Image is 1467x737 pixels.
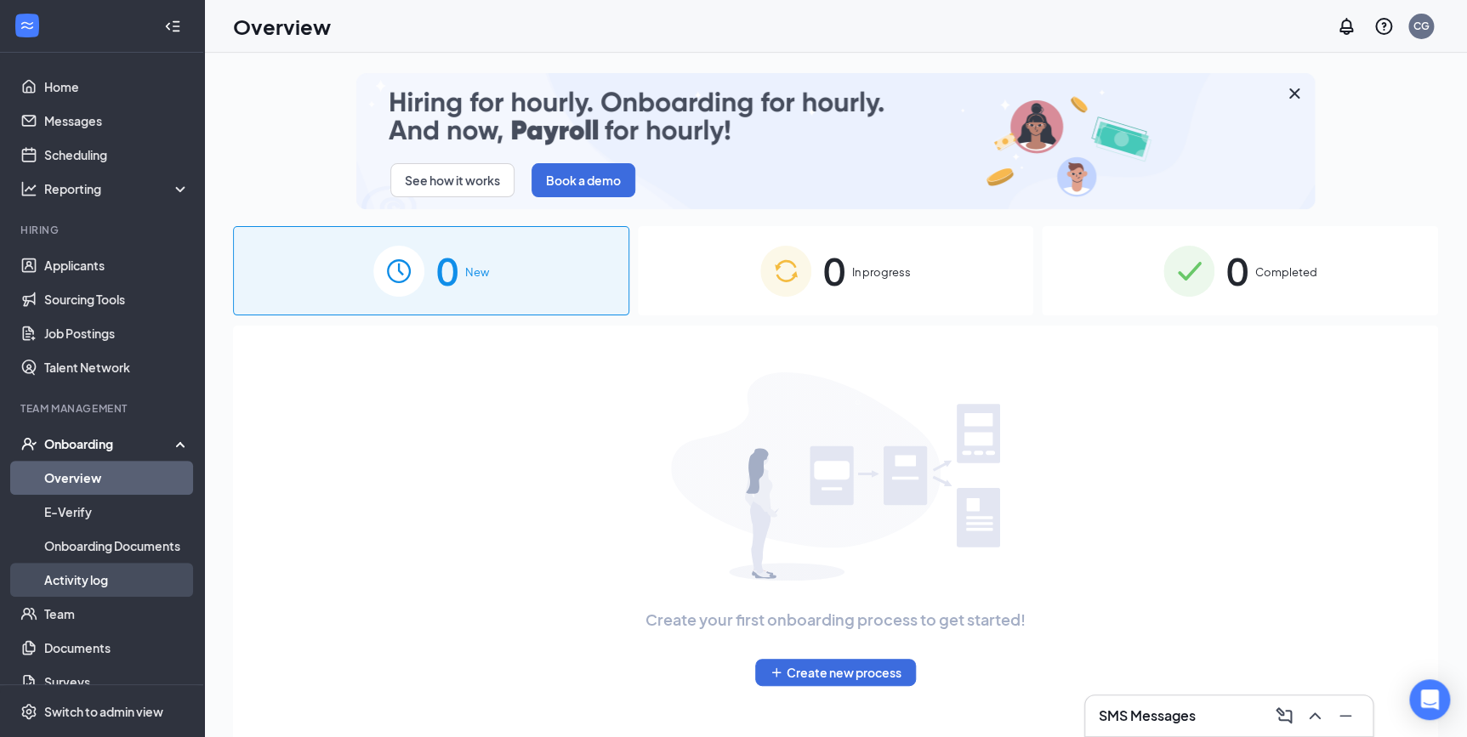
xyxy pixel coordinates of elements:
div: CG [1413,19,1430,33]
div: Reporting [44,180,190,197]
svg: Analysis [20,180,37,197]
svg: Minimize [1335,706,1356,726]
button: Minimize [1332,702,1359,729]
svg: ChevronUp [1305,706,1325,726]
h3: SMS Messages [1099,706,1196,725]
svg: Cross [1284,83,1305,104]
svg: QuestionInfo [1373,16,1394,37]
svg: UserCheck [20,435,37,452]
img: payroll-small.gif [356,73,1315,209]
a: Job Postings [44,316,190,350]
span: 0 [1226,241,1248,300]
svg: ComposeMessage [1274,706,1294,726]
span: 0 [823,241,845,300]
button: Book a demo [532,163,635,197]
h1: Overview [233,12,331,41]
div: Hiring [20,223,186,237]
button: See how it works [390,163,515,197]
svg: Settings [20,703,37,720]
svg: WorkstreamLogo [19,17,36,34]
span: In progress [852,264,911,281]
div: Open Intercom Messenger [1409,679,1450,720]
a: Scheduling [44,138,190,172]
span: 0 [436,241,458,300]
button: PlusCreate new process [755,659,916,686]
a: Team [44,597,190,631]
a: Overview [44,461,190,495]
a: Applicants [44,248,190,282]
button: ChevronUp [1301,702,1328,729]
a: Messages [44,104,190,138]
a: Surveys [44,665,190,699]
a: Onboarding Documents [44,529,190,563]
a: Talent Network [44,350,190,384]
div: Team Management [20,401,186,416]
a: Home [44,70,190,104]
svg: Plus [770,666,783,679]
span: New [465,264,489,281]
div: Onboarding [44,435,175,452]
div: Switch to admin view [44,703,163,720]
button: ComposeMessage [1271,702,1298,729]
a: Activity log [44,563,190,597]
a: E-Verify [44,495,190,529]
svg: Collapse [164,18,181,35]
span: Create your first onboarding process to get started! [645,608,1026,632]
svg: Notifications [1336,16,1356,37]
span: Completed [1255,264,1317,281]
a: Sourcing Tools [44,282,190,316]
a: Documents [44,631,190,665]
